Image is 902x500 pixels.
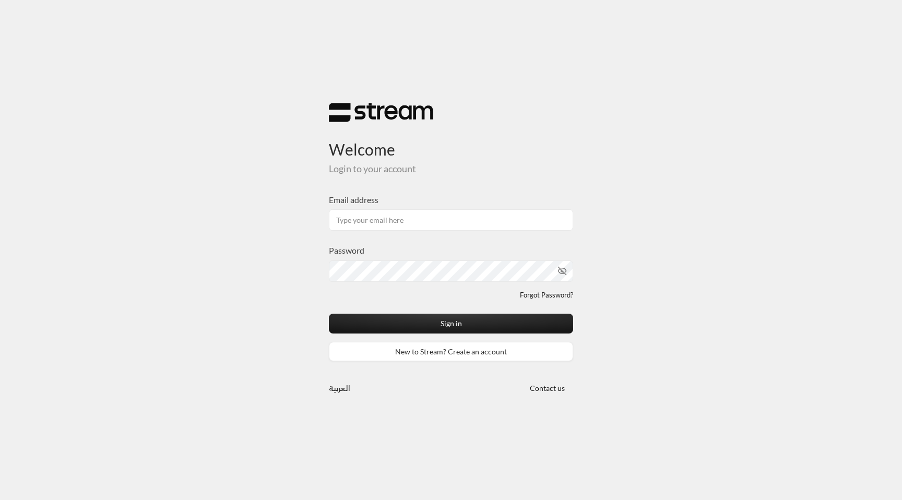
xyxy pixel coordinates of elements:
[520,290,573,301] a: Forgot Password?
[329,163,573,175] h5: Login to your account
[329,209,573,231] input: Type your email here
[329,314,573,333] button: Sign in
[329,102,433,123] img: Stream Logo
[521,378,573,398] button: Contact us
[329,244,364,257] label: Password
[329,378,350,398] a: العربية
[329,342,573,361] a: New to Stream? Create an account
[521,384,573,392] a: Contact us
[553,262,571,280] button: toggle password visibility
[329,123,573,159] h3: Welcome
[329,194,378,206] label: Email address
